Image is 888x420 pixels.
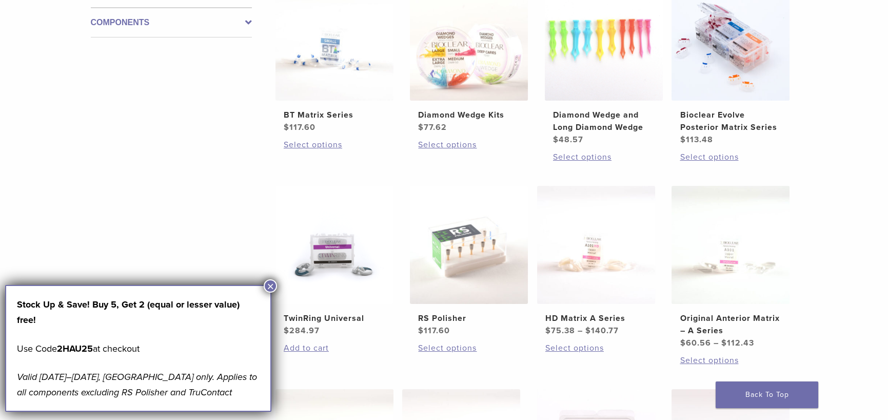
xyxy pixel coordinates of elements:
[418,312,520,324] h2: RS Polisher
[409,186,529,337] a: RS PolisherRS Polisher $117.60
[545,342,647,354] a: Select options for “HD Matrix A Series”
[721,338,726,348] span: $
[264,279,277,293] button: Close
[680,312,781,337] h2: Original Anterior Matrix – A Series
[275,186,393,304] img: TwinRing Universal
[275,186,394,337] a: TwinRing UniversalTwinRing Universal $284.97
[284,326,289,336] span: $
[57,343,93,354] strong: 2HAU25
[680,109,781,133] h2: Bioclear Evolve Posterior Matrix Series
[680,135,713,145] bdi: 113.48
[680,151,781,163] a: Select options for “Bioclear Evolve Posterior Matrix Series”
[418,122,447,132] bdi: 77.62
[418,109,520,121] h2: Diamond Wedge Kits
[418,122,424,132] span: $
[553,135,583,145] bdi: 48.57
[680,135,685,145] span: $
[418,342,520,354] a: Select options for “RS Polisher”
[418,326,424,336] span: $
[680,338,685,348] span: $
[284,139,385,151] a: Select options for “BT Matrix Series”
[545,326,551,336] span: $
[17,341,260,356] p: Use Code at checkout
[680,338,711,348] bdi: 60.56
[553,151,655,163] a: Select options for “Diamond Wedge and Long Diamond Wedge”
[537,186,655,304] img: HD Matrix A Series
[284,109,385,121] h2: BT Matrix Series
[585,326,591,336] span: $
[410,186,528,304] img: RS Polisher
[418,139,520,151] a: Select options for “Diamond Wedge Kits”
[553,109,655,133] h2: Diamond Wedge and Long Diamond Wedge
[284,326,320,336] bdi: 284.97
[284,312,385,324] h2: TwinRing Universal
[284,342,385,354] a: Add to cart: “TwinRing Universal”
[585,326,619,336] bdi: 140.77
[713,338,718,348] span: –
[671,186,791,349] a: Original Anterior Matrix - A SeriesOriginal Anterior Matrix – A Series
[17,371,257,398] em: Valid [DATE]–[DATE], [GEOGRAPHIC_DATA] only. Applies to all components excluding RS Polisher and ...
[716,381,818,408] a: Back To Top
[537,186,656,337] a: HD Matrix A SeriesHD Matrix A Series
[553,135,559,145] span: $
[672,186,790,304] img: Original Anterior Matrix - A Series
[284,122,315,132] bdi: 117.60
[545,312,647,324] h2: HD Matrix A Series
[418,326,450,336] bdi: 117.60
[721,338,754,348] bdi: 112.43
[578,326,583,336] span: –
[17,299,240,326] strong: Stock Up & Save! Buy 5, Get 2 (equal or lesser value) free!
[91,16,252,29] label: Components
[680,354,781,367] a: Select options for “Original Anterior Matrix - A Series”
[284,122,289,132] span: $
[545,326,575,336] bdi: 75.38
